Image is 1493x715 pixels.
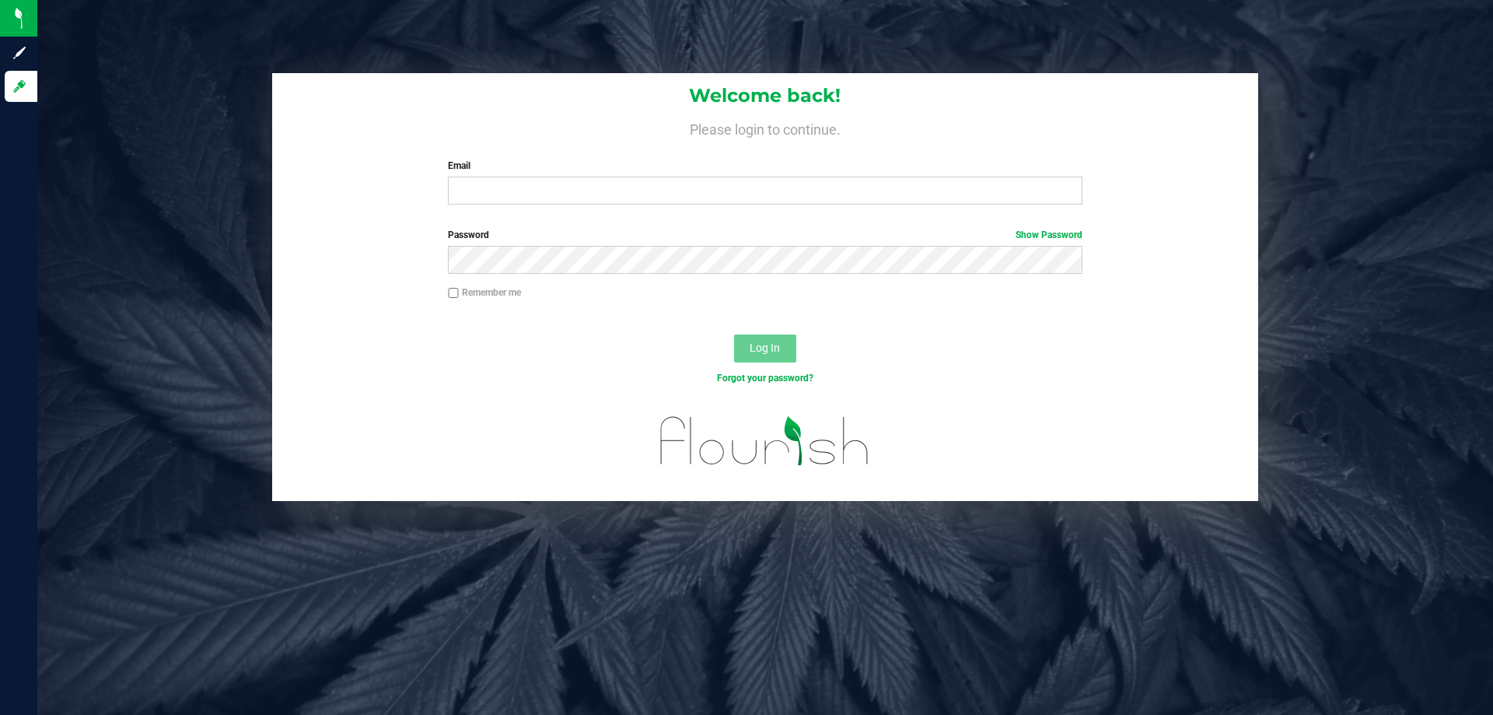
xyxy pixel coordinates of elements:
[448,286,521,300] label: Remember me
[717,373,813,384] a: Forgot your password?
[272,86,1258,106] h1: Welcome back!
[272,118,1258,137] h4: Please login to continue.
[448,230,489,240] span: Password
[750,342,780,354] span: Log In
[12,45,27,61] inline-svg: Sign up
[734,335,796,363] button: Log In
[448,159,1082,173] label: Email
[448,288,459,299] input: Remember me
[642,401,888,481] img: flourish_logo.svg
[12,79,27,94] inline-svg: Log in
[1016,230,1082,240] a: Show Password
